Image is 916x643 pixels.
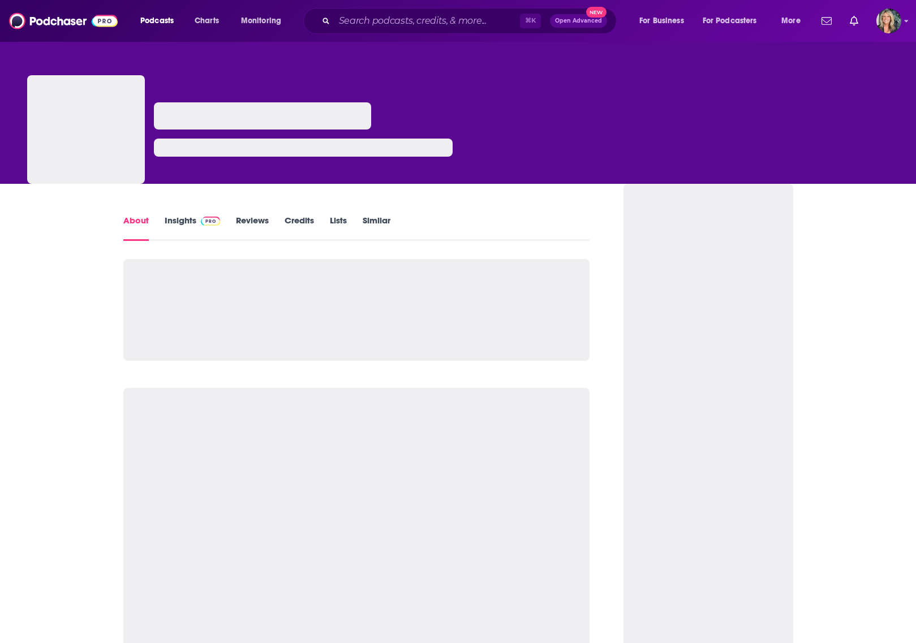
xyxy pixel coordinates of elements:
a: Charts [187,12,226,30]
button: open menu [132,12,188,30]
span: For Business [639,13,684,29]
span: Podcasts [140,13,174,29]
span: Open Advanced [555,18,602,24]
span: Monitoring [241,13,281,29]
button: open menu [233,12,296,30]
input: Search podcasts, credits, & more... [334,12,520,30]
span: New [586,7,607,18]
a: Credits [285,215,314,241]
span: For Podcasters [703,13,757,29]
span: ⌘ K [520,14,541,28]
button: Open AdvancedNew [550,14,607,28]
span: Charts [195,13,219,29]
img: User Profile [876,8,901,33]
span: More [781,13,801,29]
button: open menu [695,12,773,30]
a: Show notifications dropdown [817,11,836,31]
img: Podchaser Pro [201,217,221,226]
a: Reviews [236,215,269,241]
a: InsightsPodchaser Pro [165,215,221,241]
a: About [123,215,149,241]
img: Podchaser - Follow, Share and Rate Podcasts [9,10,118,32]
a: Similar [363,215,390,241]
button: Show profile menu [876,8,901,33]
a: Show notifications dropdown [845,11,863,31]
a: Lists [330,215,347,241]
button: open menu [773,12,815,30]
div: Search podcasts, credits, & more... [314,8,627,34]
button: open menu [631,12,698,30]
span: Logged in as lisa.beech [876,8,901,33]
